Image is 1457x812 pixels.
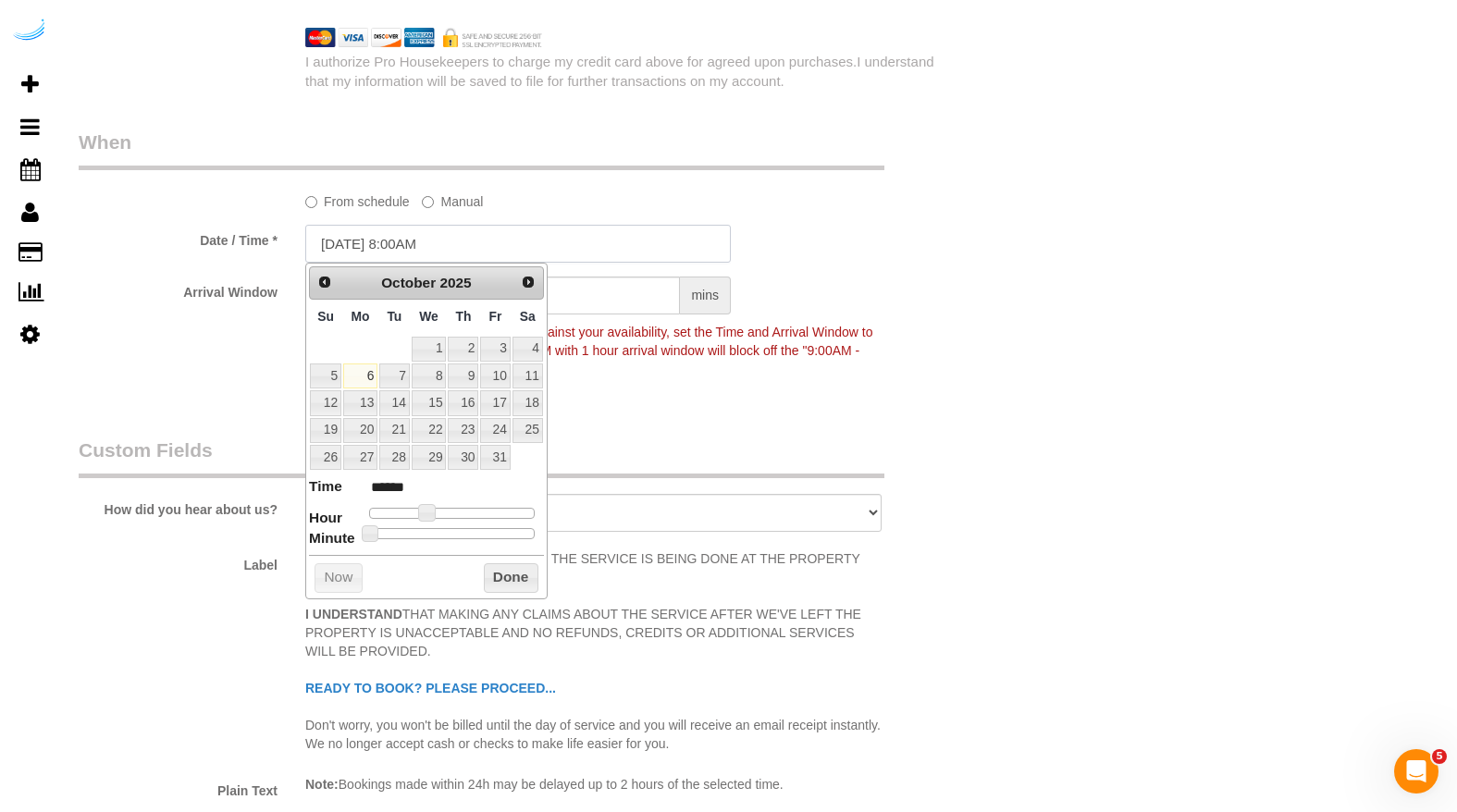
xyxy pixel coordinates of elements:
[312,269,338,295] a: Prev
[680,277,731,314] span: mins
[65,494,291,519] label: How did you hear about us?
[315,563,362,593] button: Now
[1432,749,1447,764] span: 5
[484,563,538,593] button: Done
[489,309,502,324] span: Friday
[352,309,370,324] span: Monday
[305,777,339,792] strong: Note:
[480,390,510,415] a: 17
[422,196,434,208] input: Manual
[305,681,556,695] span: READY TO BOOK? PLEASE PROCEED...
[455,309,471,324] span: Thursday
[379,418,409,443] a: 21
[309,476,342,499] dt: Time
[480,337,510,362] a: 3
[521,275,536,289] span: Next
[343,418,377,443] a: 20
[512,363,543,388] a: 11
[480,445,510,470] a: 31
[379,390,409,415] a: 14
[512,337,543,362] a: 4
[1394,749,1438,794] iframe: Intercom live chat
[309,508,342,531] dt: Hour
[515,269,541,295] a: Next
[343,390,377,415] a: 13
[79,437,884,478] legend: Custom Fields
[65,277,291,301] label: Arrival Window
[309,528,355,551] dt: Minute
[448,390,478,415] a: 16
[381,275,436,290] span: October
[379,363,409,388] a: 7
[512,390,543,415] a: 18
[412,390,447,415] a: 15
[448,445,478,470] a: 30
[439,275,471,290] span: 2025
[291,28,556,46] img: credit cards
[412,418,447,443] a: 22
[480,363,510,388] a: 10
[305,196,317,208] input: From schedule
[412,363,447,388] a: 8
[305,186,410,211] label: From schedule
[310,418,341,443] a: 19
[310,445,341,470] a: 26
[422,186,483,211] label: Manual
[305,607,402,621] strong: I UNDERSTAND
[65,225,291,250] label: Date / Time *
[448,418,478,443] a: 23
[448,337,478,362] a: 2
[79,129,884,170] legend: When
[310,390,341,415] a: 12
[310,363,341,388] a: 5
[512,418,543,443] a: 25
[412,337,447,362] a: 1
[448,363,478,388] a: 9
[520,309,536,324] span: Saturday
[65,549,291,574] label: Label
[317,309,334,324] span: Sunday
[343,445,377,470] a: 27
[419,309,438,324] span: Wednesday
[412,445,447,470] a: 29
[305,225,731,263] input: MM/DD/YYYY HH:MM
[387,309,401,324] span: Tuesday
[291,52,971,92] div: I authorize Pro Housekeepers to charge my credit card above for agreed upon purchases.
[305,325,872,376] span: To make this booking count against your availability, set the Time and Arrival Window to match a ...
[343,363,377,388] a: 6
[379,445,409,470] a: 28
[65,775,291,800] label: Plain Text
[305,549,882,753] p: WHILE THE SERVICE IS BEING DONE AT THE PROPERTY AND PRIOR TO STAFF LEAVING. THAT MAKING ANY CLAIM...
[317,275,332,289] span: Prev
[11,18,48,44] img: Automaid Logo
[480,418,510,443] a: 24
